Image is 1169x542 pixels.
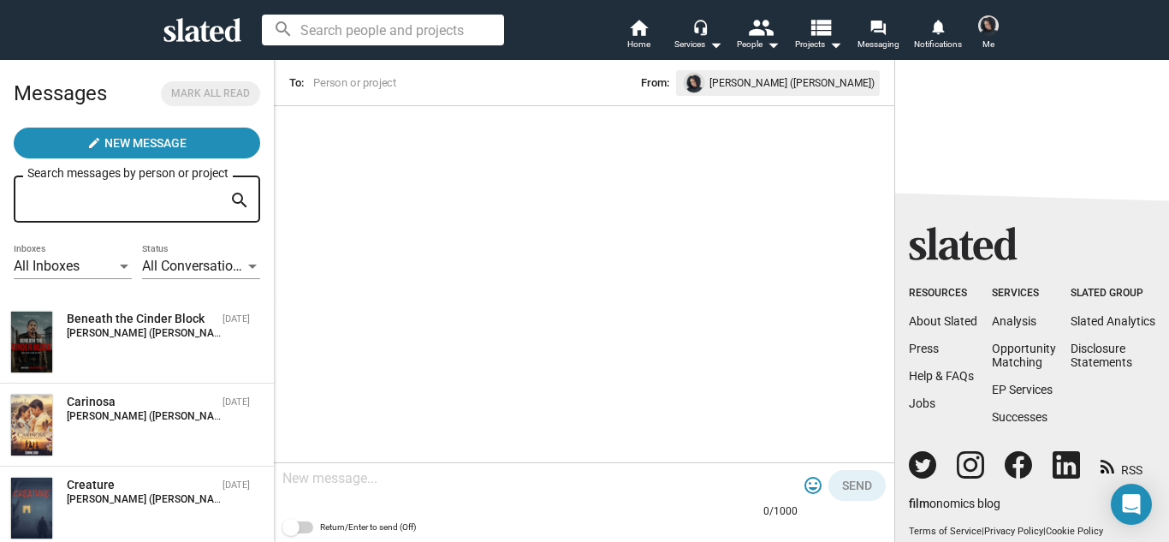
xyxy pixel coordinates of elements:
[909,369,974,383] a: Help & FAQs
[11,312,52,372] img: Beneath the Cinder Block
[674,34,722,55] div: Services
[763,505,798,519] mat-hint: 0/1000
[87,136,101,150] mat-icon: create
[668,17,728,55] button: Services
[11,395,52,456] img: Carinosa
[909,497,929,510] span: film
[262,15,504,45] input: Search people and projects
[978,15,999,36] img: Lania Stewart (Lania Kayell)
[142,258,247,274] span: All Conversations
[67,477,216,493] div: Creature
[223,479,250,491] time: [DATE]
[909,482,1000,512] a: filmonomics blog
[857,34,899,55] span: Messaging
[825,34,846,55] mat-icon: arrow_drop_down
[1071,314,1155,328] a: Slated Analytics
[223,396,250,408] time: [DATE]
[748,15,773,39] mat-icon: people
[992,314,1036,328] a: Analysis
[628,17,649,38] mat-icon: home
[14,73,107,114] h2: Messages
[909,314,977,328] a: About Slated
[289,76,304,89] span: To:
[67,493,238,505] strong: [PERSON_NAME] ([PERSON_NAME]):
[914,34,962,55] span: Notifications
[320,517,416,538] span: Return/Enter to send (Off)
[1101,452,1142,479] a: RSS
[984,526,1043,537] a: Privacy Policy
[842,470,872,501] span: Send
[763,34,783,55] mat-icon: arrow_drop_down
[968,12,1009,57] button: Lania Stewart (Lania Kayell)Me
[685,74,703,92] img: undefined
[709,74,875,92] span: [PERSON_NAME] ([PERSON_NAME])
[848,17,908,55] a: Messaging
[67,410,238,422] strong: [PERSON_NAME] ([PERSON_NAME]):
[992,287,1056,301] div: Services
[909,342,939,355] a: Press
[909,396,935,410] a: Jobs
[992,383,1053,396] a: EP Services
[1046,526,1103,537] a: Cookie Policy
[67,327,238,339] strong: [PERSON_NAME] ([PERSON_NAME]):
[692,19,708,34] mat-icon: headset_mic
[737,34,780,55] div: People
[67,311,216,327] div: Beneath the Cinder Block
[795,34,842,55] span: Projects
[828,470,886,501] button: Send
[803,475,823,496] mat-icon: tag_faces
[788,17,848,55] button: Projects
[223,313,250,325] time: [DATE]
[982,34,994,55] span: Me
[1043,526,1046,537] span: |
[908,17,968,55] a: Notifications
[929,18,946,34] mat-icon: notifications
[705,34,726,55] mat-icon: arrow_drop_down
[11,478,52,539] img: Creature
[161,81,260,106] button: Mark all read
[608,17,668,55] a: Home
[641,74,669,92] span: From:
[1071,342,1132,369] a: DisclosureStatements
[14,258,80,274] span: All Inboxes
[808,15,833,39] mat-icon: view_list
[627,34,650,55] span: Home
[909,287,977,301] div: Resources
[992,342,1056,369] a: OpportunityMatching
[1071,287,1155,301] div: Slated Group
[311,74,518,92] input: Person or project
[869,19,886,35] mat-icon: forum
[982,526,984,537] span: |
[67,394,216,410] div: Carinosa
[229,188,250,214] mat-icon: search
[909,526,982,537] a: Terms of Service
[728,17,788,55] button: People
[14,128,260,158] button: New Message
[104,128,187,158] span: New Message
[1111,484,1152,525] div: Open Intercom Messenger
[171,85,250,103] span: Mark all read
[992,410,1047,424] a: Successes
